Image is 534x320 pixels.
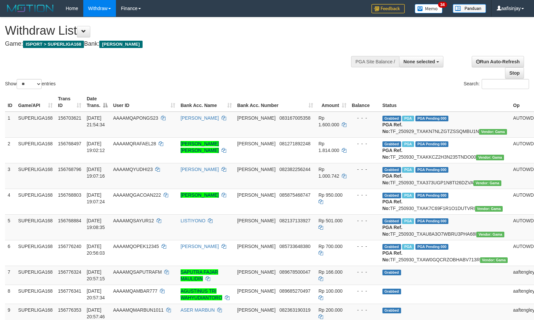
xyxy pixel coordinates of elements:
[16,189,56,214] td: SUPERLIGA168
[279,269,310,275] span: Copy 089678500047 to clipboard
[402,244,414,250] span: Marked by aafsoumeymey
[16,112,56,138] td: SUPERLIGA168
[113,141,156,146] span: AAAAMQRAFAEL28
[113,115,158,121] span: AAAAMQAPONGS23
[382,270,401,275] span: Grabbed
[382,225,402,237] b: PGA Ref. No:
[58,269,81,275] span: 156776324
[87,167,105,179] span: [DATE] 19:07:16
[16,214,56,240] td: SUPERLIGA168
[5,112,16,138] td: 1
[318,307,342,313] span: Rp 200.000
[453,4,486,13] img: panduan.png
[87,218,105,230] span: [DATE] 19:08:35
[87,307,105,319] span: [DATE] 20:57:46
[380,240,511,266] td: TF_250930_TXAW0GQCRZOBHABV713R
[87,192,105,204] span: [DATE] 19:07:24
[58,167,81,172] span: 156768796
[352,166,377,173] div: - - -
[380,93,511,112] th: Status
[403,59,435,64] span: None selected
[237,167,275,172] span: [PERSON_NAME]
[87,244,105,256] span: [DATE] 20:56:03
[58,141,81,146] span: 156768497
[58,288,81,294] span: 156776341
[113,288,157,294] span: AAAAMQAMBAR777
[237,192,275,198] span: [PERSON_NAME]
[415,167,449,173] span: PGA Pending
[113,269,162,275] span: AAAAMQSAPUTRAFM
[380,163,511,189] td: TF_250930_TXA373UGP1N8TI26DZVA
[472,56,524,67] a: Run Auto-Refresh
[178,93,235,112] th: Bank Acc. Name: activate to sort column ascending
[237,288,275,294] span: [PERSON_NAME]
[480,257,508,263] span: Vendor URL: https://trx31.1velocity.biz
[351,56,399,67] div: PGA Site Balance /
[110,93,178,112] th: User ID: activate to sort column ascending
[279,307,310,313] span: Copy 082363190319 to clipboard
[87,115,105,127] span: [DATE] 21:54:34
[58,307,81,313] span: 156776353
[382,167,401,173] span: Grabbed
[382,116,401,121] span: Grabbed
[181,307,215,313] a: ASER MARBUN
[5,79,56,89] label: Show entries
[402,116,414,121] span: Marked by aafchhiseyha
[279,192,310,198] span: Copy 085875468747 to clipboard
[402,193,414,198] span: Marked by aafsoumeymey
[318,115,339,127] span: Rp 1.600.000
[5,285,16,304] td: 8
[235,93,316,112] th: Bank Acc. Number: activate to sort column ascending
[58,218,81,223] span: 156768884
[382,244,401,250] span: Grabbed
[237,244,275,249] span: [PERSON_NAME]
[5,3,56,13] img: MOTION_logo.png
[113,307,164,313] span: AAAAMQMARBUN1011
[181,192,219,198] a: [PERSON_NAME]
[352,140,377,147] div: - - -
[318,192,342,198] span: Rp 950.000
[464,79,529,89] label: Search:
[87,288,105,300] span: [DATE] 20:57:34
[402,141,414,147] span: Marked by aafsoumeymey
[382,289,401,294] span: Grabbed
[318,269,342,275] span: Rp 166.000
[5,93,16,112] th: ID
[382,122,402,134] b: PGA Ref. No:
[58,244,81,249] span: 156776240
[380,214,511,240] td: TF_250930_TXAU8A3O7WBRU3PHA68I
[99,41,142,48] span: [PERSON_NAME]
[382,193,401,198] span: Grabbed
[352,307,377,313] div: - - -
[382,250,402,262] b: PGA Ref. No:
[505,67,524,79] a: Stop
[16,137,56,163] td: SUPERLIGA168
[5,189,16,214] td: 4
[318,288,342,294] span: Rp 100.000
[113,218,154,223] span: AAAAMQSAYUR12
[16,93,56,112] th: Game/API: activate to sort column ascending
[279,167,310,172] span: Copy 082382256244 to clipboard
[5,24,349,37] h1: Withdraw List
[58,192,81,198] span: 156768803
[279,218,310,223] span: Copy 082137133927 to clipboard
[5,137,16,163] td: 2
[23,41,84,48] span: ISPORT > SUPERLIGA168
[380,189,511,214] td: TF_250930_TXAK7C69F1R1O1DUTVRI
[318,141,339,153] span: Rp 1.814.000
[237,218,275,223] span: [PERSON_NAME]
[318,167,339,179] span: Rp 1.000.742
[352,115,377,121] div: - - -
[237,141,275,146] span: [PERSON_NAME]
[352,217,377,224] div: - - -
[352,243,377,250] div: - - -
[17,79,42,89] select: Showentries
[415,218,449,224] span: PGA Pending
[113,244,159,249] span: AAAAMQOPEK12345
[84,93,110,112] th: Date Trans.: activate to sort column descending
[16,266,56,285] td: SUPERLIGA168
[16,240,56,266] td: SUPERLIGA168
[181,244,219,249] a: [PERSON_NAME]
[237,269,275,275] span: [PERSON_NAME]
[380,137,511,163] td: TF_250930_TXAKKCZ2H3N235TNDO00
